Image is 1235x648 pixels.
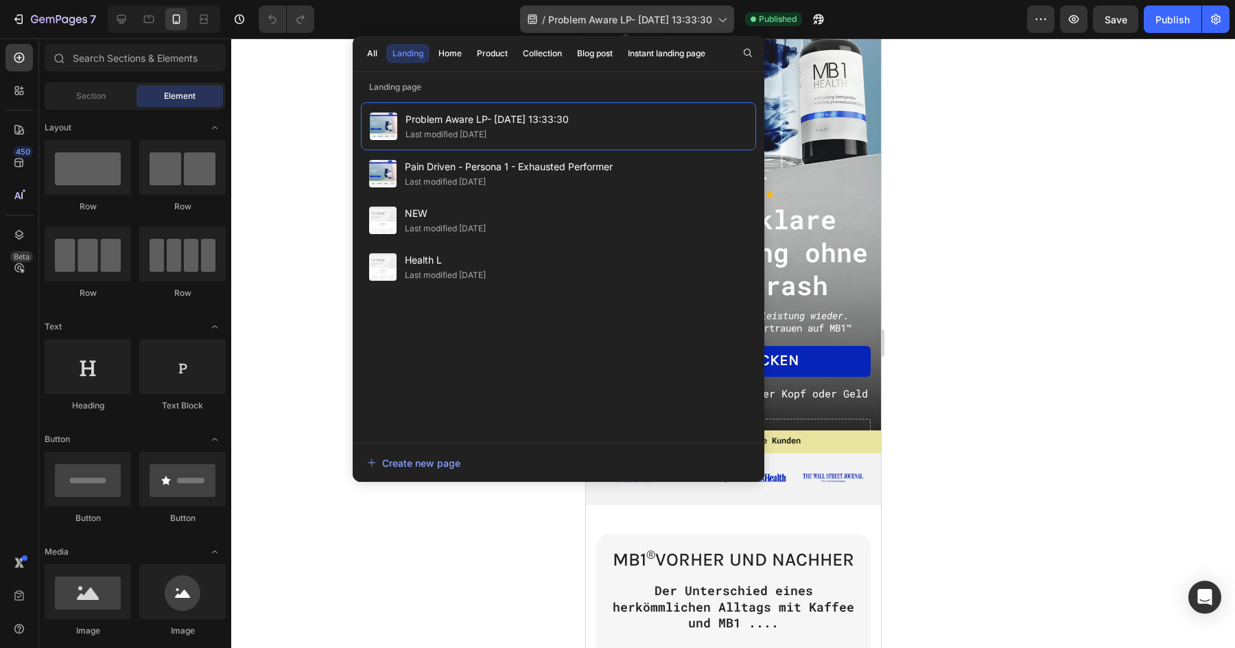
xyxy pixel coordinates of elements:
span: Toggle open [204,117,226,139]
span: Element [164,90,196,102]
div: Create new page [367,456,460,470]
img: gempages_575540600237982239-7529db59-5897-4d25-b8bb-f7d4dc2c09b3.png [17,427,78,452]
button: Instant landing page [622,44,711,63]
button: All [361,44,384,63]
div: Row [139,287,226,299]
span: Media [45,546,69,558]
div: Heading [45,400,131,412]
button: Blog post [571,44,619,63]
div: All [367,47,377,60]
span: Button [45,433,70,445]
strong: Über 8.000 zufriedene Kunden [80,396,215,407]
div: Row [45,200,131,213]
button: Home [432,44,468,63]
img: gempages_575540600237982239-c49494b4-db7a-4522-b3f6-7a4f6901d848.png [150,427,211,452]
span: 30 Tage risikofrei: Klarer Kopf oder Geld zurück [29,348,282,378]
p: Über 8000 Führungskräfte Vertrauen auf MB1™ [12,283,283,296]
span: NEW [405,205,486,222]
div: Image [45,625,131,637]
div: Publish [1155,12,1190,27]
div: Beta [10,251,33,262]
span: Toggle open [204,316,226,338]
div: Open Intercom Messenger [1188,581,1221,614]
span: Text [45,321,62,333]
div: Collection [523,47,562,60]
div: Image [139,625,226,637]
span: Toggle open [204,541,226,563]
img: gempages_575540600237982239-73059ea2-e75a-4dd6-b98f-25545c6fbff0.png [217,427,278,452]
button: Publish [1144,5,1201,33]
span: Save [1105,14,1127,25]
input: Search Sections & Elements [45,44,226,71]
button: Product [471,44,514,63]
strong: Jetzt entdecken [82,313,213,331]
div: 450 [13,146,33,157]
button: Landing [386,44,430,63]
div: Product [477,47,508,60]
span: Problem Aware LP- [DATE] 13:33:30 [548,12,712,27]
img: gempages_575540600237982239-f52f4b47-b7d7-4553-848b-cba9d532c961.png [113,116,182,142]
div: Button [139,512,226,524]
div: Row [45,287,131,299]
div: Home [438,47,462,60]
p: 7 [90,11,96,27]
span: Toggle open [204,428,226,450]
span: Published [759,13,797,25]
div: Instant landing page [628,47,705,60]
div: Last modified [DATE] [405,128,486,141]
img: gempages_575540600237982239-159ef54c-275e-41be-9a80-f675ad538150.png [84,427,145,452]
span: vorher und nachher [69,510,268,532]
button: Collection [517,44,568,63]
div: Button [45,512,131,524]
div: Last modified [DATE] [405,175,486,189]
div: Undo/Redo [259,5,314,33]
span: Health L [405,252,486,268]
div: Row [139,200,226,213]
button: Save [1093,5,1138,33]
div: Landing [392,47,423,60]
span: Der Unterschied eines herkömmlichen Alltags mit Kaffee und MB1 .... [27,544,268,592]
span: Problem Aware LP- [DATE] 13:33:30 [405,111,569,128]
span: Section [76,90,106,102]
div: Last modified [DATE] [405,268,486,282]
button: Create new page [366,449,751,476]
div: Text Block [139,400,226,412]
div: Last modified [DATE] [405,222,486,235]
div: Blog post [577,47,613,60]
p: 4,8/5 [109,151,133,162]
p: Landing page [353,80,764,94]
span: Layout [45,121,71,134]
a: Jetzt entdecken [10,308,285,338]
button: 7 [5,5,102,33]
sup: ® [60,509,69,524]
span: MB1 [27,510,60,532]
span: / [542,12,545,27]
span: Kristallklare Denkleistung ohne Energiecrash [14,163,282,264]
span: Pain Driven - Persona 1 - Exhausted Performer [405,159,613,175]
i: Hol dir deine volle Gehirnleistung wieder. [32,270,263,283]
